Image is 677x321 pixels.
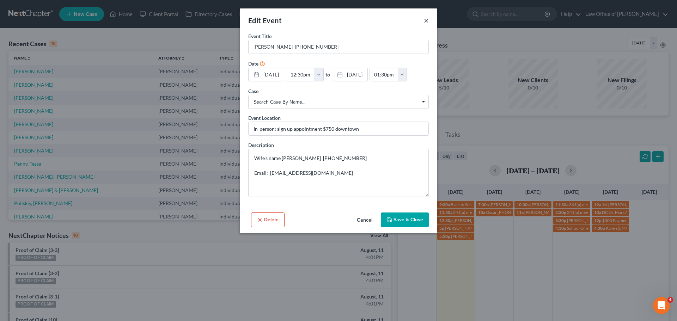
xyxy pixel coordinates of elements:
[332,68,367,81] a: [DATE]
[653,297,670,314] iframe: Intercom live chat
[249,68,284,81] a: [DATE]
[667,297,673,303] span: 4
[248,114,281,122] label: Event Location
[381,212,429,227] button: Save & Close
[248,87,258,95] label: Case
[424,16,429,25] button: ×
[248,141,274,149] label: Description
[370,68,398,81] input: -- : --
[254,98,423,106] span: Search case by name...
[351,213,378,227] button: Cancel
[325,71,330,78] label: to
[286,68,315,81] input: -- : --
[249,40,428,54] input: Enter event name...
[251,212,285,227] button: Delete
[248,60,258,67] label: Date
[248,33,272,39] span: Event Title
[249,122,428,135] input: Enter location...
[248,16,282,25] span: Edit Event
[248,95,429,109] span: Select box activate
